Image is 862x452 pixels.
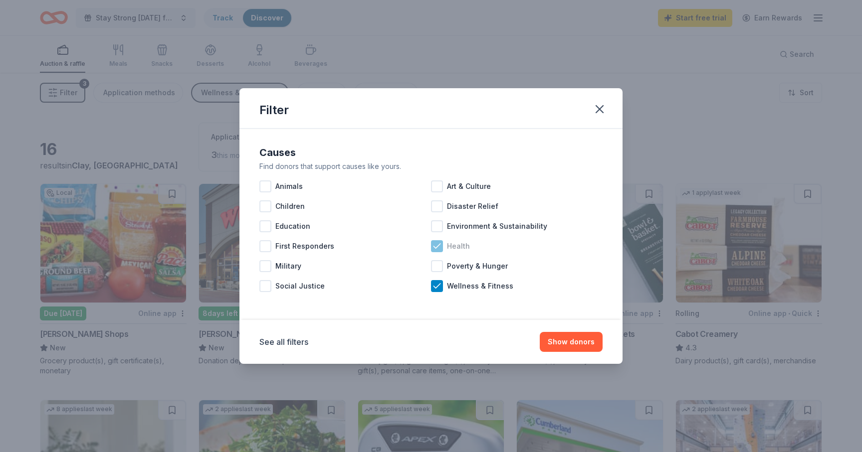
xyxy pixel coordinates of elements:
[275,180,303,192] span: Animals
[275,280,325,292] span: Social Justice
[259,160,603,172] div: Find donors that support causes like yours.
[259,102,289,118] div: Filter
[275,260,301,272] span: Military
[447,260,508,272] span: Poverty & Hunger
[275,240,334,252] span: First Responders
[275,220,310,232] span: Education
[275,200,305,212] span: Children
[540,332,603,352] button: Show donors
[447,220,547,232] span: Environment & Sustainability
[447,280,513,292] span: Wellness & Fitness
[447,240,470,252] span: Health
[447,180,491,192] span: Art & Culture
[259,145,603,160] div: Causes
[259,336,308,348] button: See all filters
[447,200,498,212] span: Disaster Relief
